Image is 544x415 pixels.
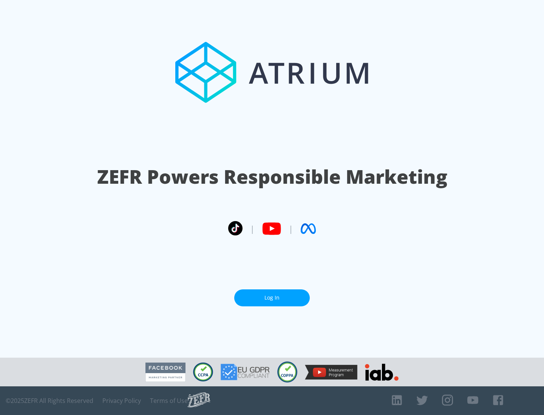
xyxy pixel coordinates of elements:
a: Log In [234,289,310,306]
img: IAB [365,364,399,381]
img: Facebook Marketing Partner [145,363,185,382]
a: Privacy Policy [102,397,141,404]
img: GDPR Compliant [221,364,270,380]
img: YouTube Measurement Program [305,365,357,380]
a: Terms of Use [150,397,188,404]
h1: ZEFR Powers Responsible Marketing [97,164,447,190]
span: © 2025 ZEFR All Rights Reserved [6,397,93,404]
img: COPPA Compliant [277,361,297,383]
span: | [289,223,293,234]
span: | [250,223,255,234]
img: CCPA Compliant [193,363,213,381]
